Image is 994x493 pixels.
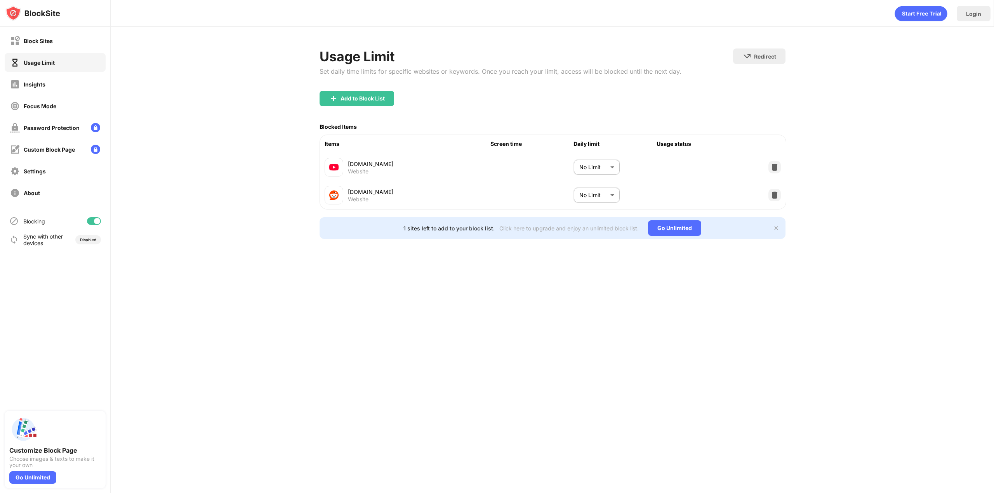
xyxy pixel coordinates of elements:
[5,5,60,21] img: logo-blocksite.svg
[24,146,75,153] div: Custom Block Page
[10,166,20,176] img: settings-off.svg
[10,101,20,111] img: focus-off.svg
[320,48,681,64] div: Usage Limit
[348,168,368,175] div: Website
[9,216,19,226] img: blocking-icon.svg
[320,67,681,75] div: Set daily time limits for specific websites or keywords. Once you reach your limit, access will b...
[24,38,53,44] div: Block Sites
[348,188,491,196] div: [DOMAIN_NAME]
[24,125,80,131] div: Password Protection
[348,196,368,203] div: Website
[573,140,657,148] div: Daily limit
[10,123,20,133] img: password-protection-off.svg
[320,123,357,130] div: Blocked Items
[24,81,45,88] div: Insights
[966,10,981,17] div: Login
[579,163,607,171] p: No Limit
[23,218,45,225] div: Blocking
[657,140,740,148] div: Usage status
[773,225,779,231] img: x-button.svg
[91,123,100,132] img: lock-menu.svg
[9,471,56,484] div: Go Unlimited
[80,237,96,242] div: Disabled
[341,95,385,102] div: Add to Block List
[329,190,339,200] img: favicons
[10,188,20,198] img: about-off.svg
[9,415,37,443] img: push-custom-page.svg
[754,53,776,60] div: Redirect
[895,6,947,21] div: animation
[23,233,63,246] div: Sync with other devices
[579,191,607,199] p: No Limit
[24,103,56,109] div: Focus Mode
[24,190,40,196] div: About
[9,446,101,454] div: Customize Block Page
[10,36,20,46] img: block-off.svg
[403,225,495,232] div: 1 sites left to add to your block list.
[24,59,55,66] div: Usage Limit
[648,220,701,236] div: Go Unlimited
[9,456,101,468] div: Choose images & texts to make it your own
[10,80,20,89] img: insights-off.svg
[9,235,19,244] img: sync-icon.svg
[10,58,20,67] img: time-usage-on.svg
[24,168,46,175] div: Settings
[91,145,100,154] img: lock-menu.svg
[490,140,573,148] div: Screen time
[329,163,339,172] img: favicons
[325,140,491,148] div: Items
[10,145,20,154] img: customize-block-page-off.svg
[348,160,491,168] div: [DOMAIN_NAME]
[499,225,639,232] div: Click here to upgrade and enjoy an unlimited block list.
